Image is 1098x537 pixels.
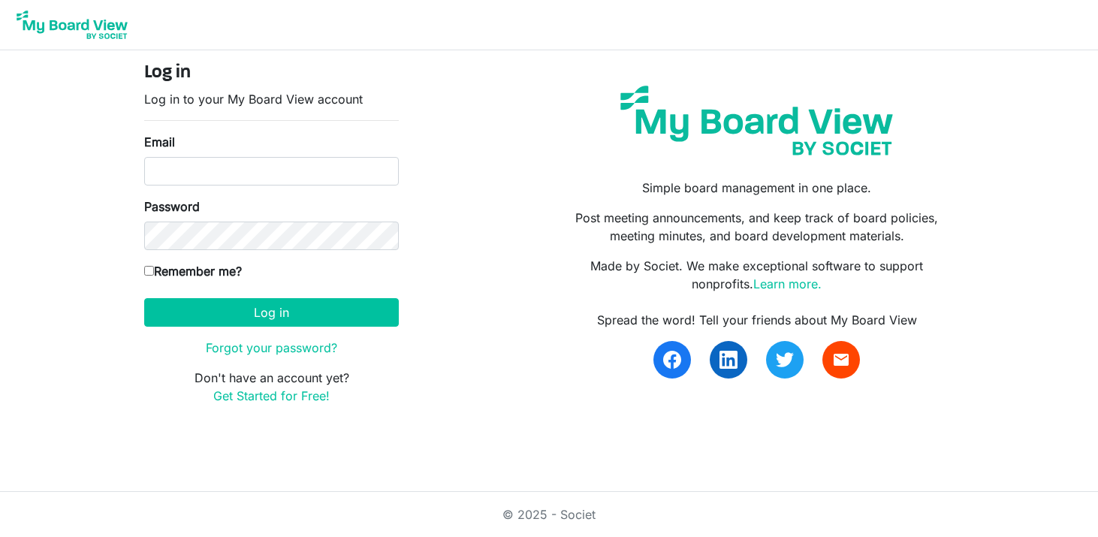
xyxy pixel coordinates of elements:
[560,257,954,293] p: Made by Societ. We make exceptional software to support nonprofits.
[663,351,681,369] img: facebook.svg
[12,6,132,44] img: My Board View Logo
[502,507,596,522] a: © 2025 - Societ
[144,133,175,151] label: Email
[144,198,200,216] label: Password
[822,341,860,379] a: email
[213,388,330,403] a: Get Started for Free!
[144,298,399,327] button: Log in
[144,90,399,108] p: Log in to your My Board View account
[753,276,822,291] a: Learn more.
[144,266,154,276] input: Remember me?
[560,179,954,197] p: Simple board management in one place.
[776,351,794,369] img: twitter.svg
[144,62,399,84] h4: Log in
[144,262,242,280] label: Remember me?
[719,351,738,369] img: linkedin.svg
[144,369,399,405] p: Don't have an account yet?
[609,74,904,167] img: my-board-view-societ.svg
[560,209,954,245] p: Post meeting announcements, and keep track of board policies, meeting minutes, and board developm...
[206,340,337,355] a: Forgot your password?
[560,311,954,329] div: Spread the word! Tell your friends about My Board View
[832,351,850,369] span: email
